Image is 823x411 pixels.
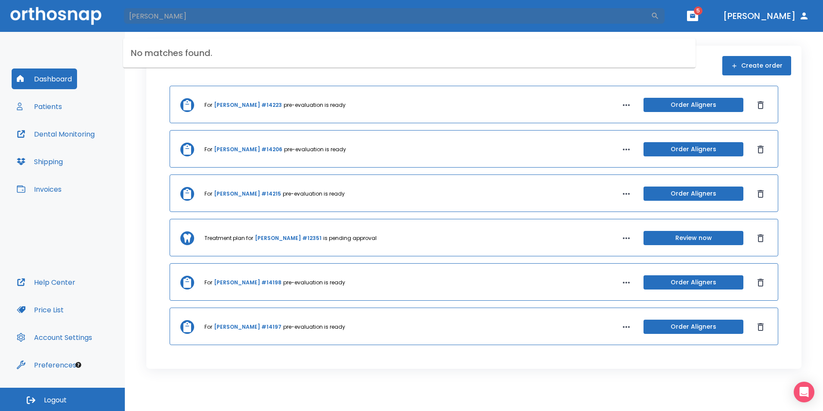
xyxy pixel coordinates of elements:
[12,124,100,144] button: Dental Monitoring
[204,279,212,286] p: For
[323,234,377,242] p: is pending approval
[12,327,97,348] button: Account Settings
[644,187,743,201] button: Order Aligners
[74,361,82,369] div: Tooltip anchor
[720,8,813,24] button: [PERSON_NAME]
[12,299,69,320] button: Price List
[754,231,767,245] button: Dismiss
[10,7,102,25] img: Orthosnap
[204,101,212,109] p: For
[754,98,767,112] button: Dismiss
[722,56,791,75] button: Create order
[754,187,767,201] button: Dismiss
[204,190,212,198] p: For
[644,142,743,156] button: Order Aligners
[284,101,346,109] p: pre-evaluation is ready
[204,323,212,331] p: For
[644,98,743,112] button: Order Aligners
[204,146,212,153] p: For
[754,320,767,334] button: Dismiss
[644,275,743,290] button: Order Aligners
[214,101,282,109] a: [PERSON_NAME] #14223
[644,320,743,334] button: Order Aligners
[12,151,68,172] button: Shipping
[12,272,80,293] button: Help Center
[12,355,81,375] button: Preferences
[794,382,814,402] div: Open Intercom Messenger
[214,279,282,286] a: [PERSON_NAME] #14198
[12,179,67,199] button: Invoices
[214,146,282,153] a: [PERSON_NAME] #14206
[283,190,345,198] p: pre-evaluation is ready
[754,276,767,290] button: Dismiss
[44,395,67,405] span: Logout
[255,234,322,242] a: [PERSON_NAME] #12351
[123,38,696,68] h6: No matches found.
[214,323,282,331] a: [PERSON_NAME] #14197
[123,7,651,25] input: Search by Patient Name or Case #
[12,96,67,117] button: Patients
[754,143,767,156] button: Dismiss
[283,279,345,286] p: pre-evaluation is ready
[204,234,253,242] p: Treatment plan for
[284,146,346,153] p: pre-evaluation is ready
[644,231,743,245] button: Review now
[12,68,77,89] button: Dashboard
[694,6,702,15] span: 5
[283,323,345,331] p: pre-evaluation is ready
[214,190,281,198] a: [PERSON_NAME] #14215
